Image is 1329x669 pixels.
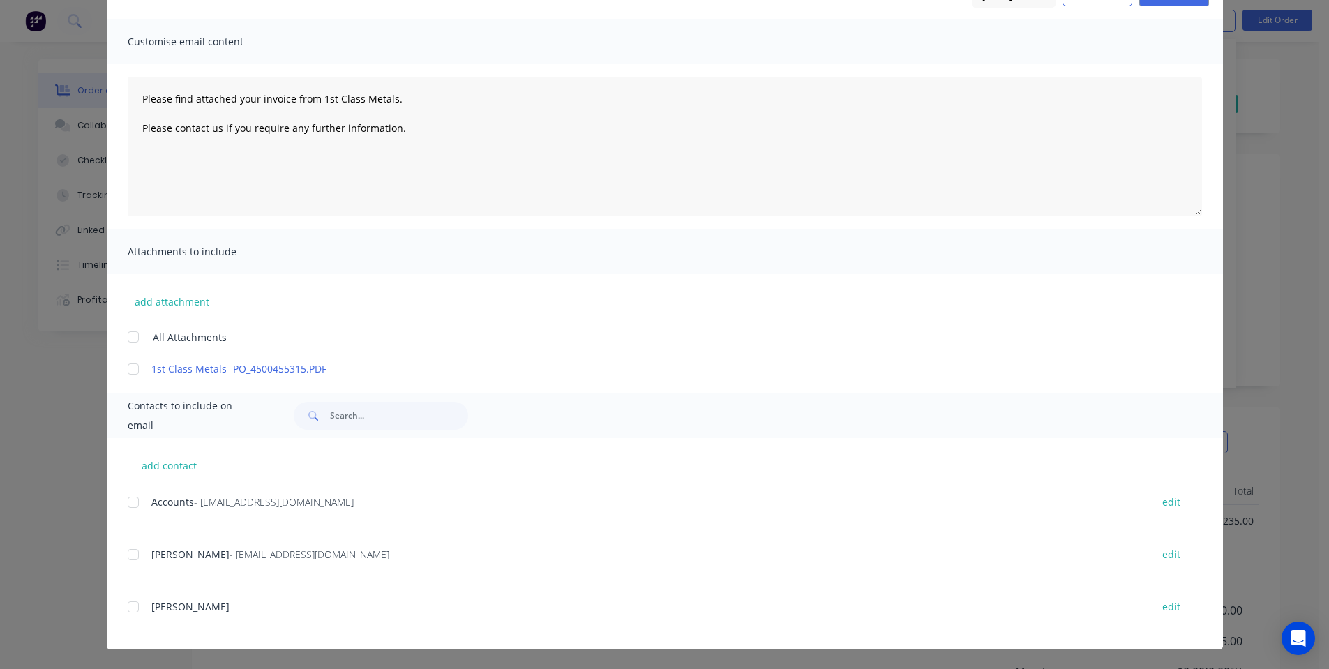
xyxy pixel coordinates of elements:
button: edit [1154,597,1189,616]
span: Attachments to include [128,242,281,262]
span: [PERSON_NAME] [151,548,230,561]
span: [PERSON_NAME] [151,600,230,613]
a: 1st Class Metals -PO_4500455315.PDF [151,361,1137,376]
div: Open Intercom Messenger [1282,622,1315,655]
span: All Attachments [153,330,227,345]
span: - [EMAIL_ADDRESS][DOMAIN_NAME] [194,495,354,509]
button: add attachment [128,291,216,312]
span: Customise email content [128,32,281,52]
button: edit [1154,545,1189,564]
button: add contact [128,455,211,476]
textarea: Please find attached your invoice from 1st Class Metals. Please contact us if you require any fur... [128,77,1202,216]
button: edit [1154,493,1189,511]
input: Search... [330,402,468,430]
span: Accounts [151,495,194,509]
span: - [EMAIL_ADDRESS][DOMAIN_NAME] [230,548,389,561]
span: Contacts to include on email [128,396,260,435]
